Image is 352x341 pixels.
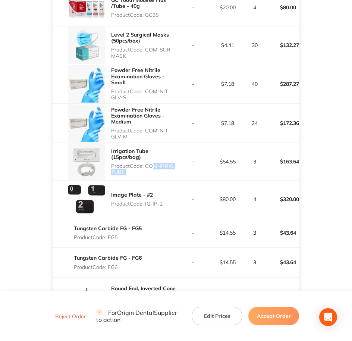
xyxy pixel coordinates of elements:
[111,148,148,160] a: Irrigation Tube (15pcs/bag)
[176,120,210,126] p: -
[176,259,210,265] p: -
[265,190,299,208] p: $320.00
[192,307,242,325] button: Edit Prices
[111,31,169,44] a: Level 2 Surgical Masks (50pcs/box)
[68,104,105,142] img: eDJjdHZrcw
[245,196,264,202] p: 4
[176,230,210,236] p: -
[74,254,142,261] a: Tungsten Carbide FG - FG6
[111,128,176,140] p: Product Code: COM-NIT GLV-M
[53,313,88,320] button: Reject Order
[111,106,164,125] a: Powder Free Nitrile Examination Gloves - Medium
[265,114,299,132] p: $172.36
[211,196,245,202] p: $80.00
[265,253,299,271] p: $43.64
[319,308,337,326] div: Open Intercom Messenger
[211,259,245,265] p: $14.55
[96,309,183,323] p: For Origin Dental Supplier to action
[211,42,245,48] p: $4.41
[68,181,105,218] img: b2ZhNHNkbA
[211,230,245,236] p: $14.55
[111,88,176,100] p: Product Code: COM-NIT GLV-S
[211,4,245,10] p: $20.00
[111,163,176,175] p: Product Code: COM-IRRIG TUBE
[265,36,299,54] p: $132.27
[176,81,210,87] p: -
[245,4,264,10] p: 4
[248,307,299,325] button: Accept Order
[245,42,264,48] p: 30
[245,230,264,236] p: 3
[176,4,210,10] p: -
[111,12,176,18] p: Product Code: GC35
[68,278,105,315] img: dnI0MGNvaA
[111,201,163,207] p: Product Code: IG-IP-2
[176,42,210,48] p: -
[245,159,264,165] p: 3
[265,153,299,170] p: $163.64
[74,264,142,270] p: Product Code: FG6
[111,285,176,298] a: Round End, Inverted Cone S -Extra Fine
[74,225,142,232] a: Tungsten Carbide FG - FG5
[176,159,210,165] p: -
[211,120,245,126] p: $7.18
[245,120,264,126] p: 24
[265,287,299,305] p: $29.09
[245,81,264,87] p: 40
[265,75,299,93] p: $287.27
[68,26,105,64] img: aGZyeXV1YQ
[74,234,142,240] p: Product Code: FG5
[211,159,245,165] p: $54.55
[211,81,245,87] p: $7.18
[265,224,299,242] p: $43.64
[111,47,176,59] p: Product Code: COM-SUR MASK
[176,196,210,202] p: -
[68,65,105,103] img: NXZ0dTIxNg
[245,259,264,265] p: 3
[111,191,153,198] a: Image Plate - #2
[111,67,164,85] a: Powder Free Nitrile Examination Gloves - Small
[68,143,105,180] img: NzR1bWRtaA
